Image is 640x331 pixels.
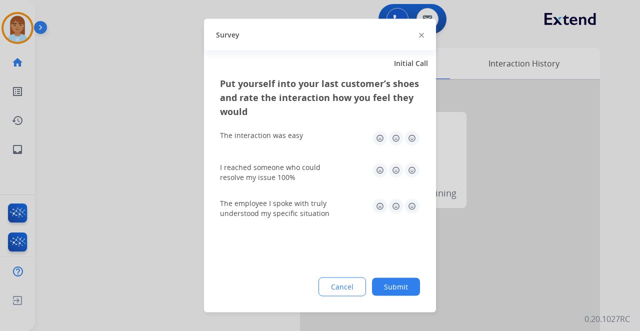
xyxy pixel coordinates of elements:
[584,313,630,325] p: 0.20.1027RC
[419,32,424,37] img: close-button
[220,130,303,140] div: The interaction was easy
[220,162,340,182] div: I reached someone who could resolve my issue 100%
[372,278,420,296] button: Submit
[220,76,420,118] h3: Put yourself into your last customer’s shoes and rate the interaction how you feel they would
[318,277,366,296] button: Cancel
[220,198,340,218] div: The employee I spoke with truly understood my specific situation
[216,29,239,39] span: Survey
[394,58,428,68] span: Initial Call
